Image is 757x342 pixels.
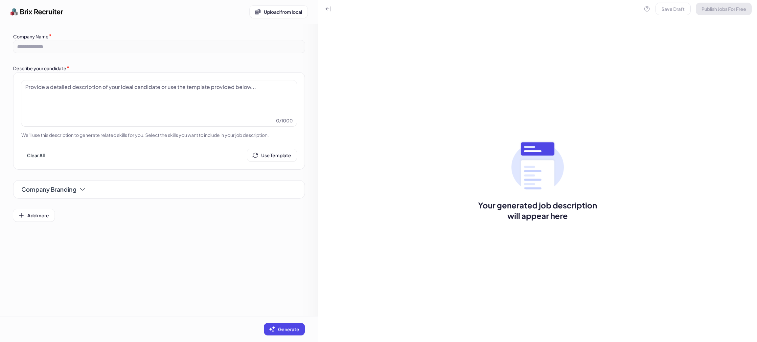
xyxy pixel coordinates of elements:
[261,152,291,158] span: Use Template
[250,6,308,18] button: Upload from local
[27,212,49,218] span: Add more
[13,33,49,39] label: Company Name
[473,200,602,221] span: Your generated job description will appear here
[21,185,77,194] span: Company Branding
[511,139,564,192] img: no txt
[264,9,302,15] span: Upload from local
[21,149,50,161] button: Clear All
[13,209,55,222] button: Add more
[11,5,63,18] img: logo
[278,326,299,332] span: Generate
[27,152,45,158] span: Clear All
[13,65,66,71] label: Describe your candidate
[21,80,260,94] div: Provide a detailed description of your ideal candidate or use the template provided below...
[247,149,297,161] button: Use Template
[21,132,297,139] p: We'll use this description to generate related skills for you. Select the skills you want to incl...
[264,323,305,335] button: Generate
[276,117,293,124] span: 0 / 1000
